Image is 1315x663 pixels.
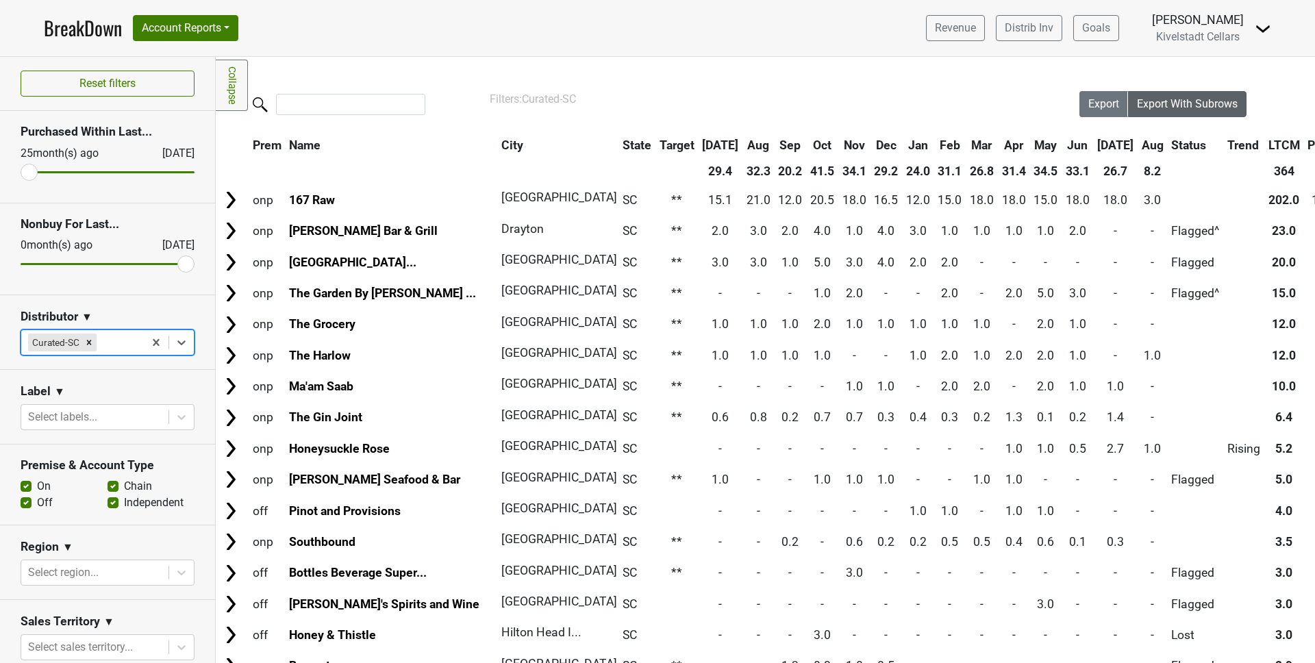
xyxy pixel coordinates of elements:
span: 0.5 [1069,442,1086,455]
a: [PERSON_NAME] Bar & Grill [289,224,438,238]
span: 1.0 [1069,379,1086,393]
span: 5.0 [814,255,831,269]
span: ▼ [82,309,92,325]
span: 0.8 [750,410,767,424]
th: 34.5 [1030,159,1061,184]
th: Sep: activate to sort column ascending [775,133,806,158]
th: Target: activate to sort column ascending [656,133,698,158]
span: - [1012,255,1016,269]
th: 29.2 [871,159,901,184]
span: 202.0 [1268,193,1299,207]
a: The Grocery [289,317,355,331]
span: 1.0 [973,473,990,486]
span: 2.0 [973,379,990,393]
span: 1.0 [1069,349,1086,362]
h3: Nonbuy For Last... [21,217,195,232]
a: Pinot and Provisions [289,504,401,518]
span: 18.0 [970,193,994,207]
span: - [948,473,951,486]
span: - [1114,255,1117,269]
span: 1.0 [941,224,958,238]
span: 1.3 [1005,410,1023,424]
span: - [1114,349,1117,362]
th: Status: activate to sort column ascending [1168,133,1223,158]
span: Curated-SC [522,92,576,105]
span: 1.0 [846,473,863,486]
th: 24.0 [903,159,934,184]
span: - [788,473,792,486]
span: 1.0 [1037,442,1054,455]
span: 0.1 [1037,410,1054,424]
span: - [916,442,920,455]
div: Curated-SC [28,334,82,351]
span: - [853,349,856,362]
img: Arrow right [221,314,241,335]
span: 0.3 [941,410,958,424]
span: 1.0 [846,379,863,393]
span: - [916,379,920,393]
span: SC [623,286,637,300]
span: 3.0 [910,224,927,238]
span: 0.6 [712,410,729,424]
td: onp [249,465,285,495]
span: 1.0 [877,473,894,486]
span: 1.0 [1005,442,1023,455]
img: Arrow right [221,190,241,210]
span: Kivelstadt Cellars [1156,30,1240,43]
th: 31.1 [935,159,966,184]
td: Flagged^ [1168,278,1223,308]
button: Export With Subrows [1128,91,1247,117]
span: 0.7 [846,410,863,424]
h3: Distributor [21,310,78,324]
a: Honey & Thistle [289,628,376,642]
span: 1.0 [814,286,831,300]
a: Ma'am Saab [289,379,353,393]
td: onp [249,310,285,339]
span: - [1012,379,1016,393]
a: Collapse [216,60,248,111]
span: - [1151,224,1154,238]
th: &nbsp;: activate to sort column ascending [217,133,248,158]
h3: Label [21,384,51,399]
span: 1.0 [1005,473,1023,486]
span: - [718,442,722,455]
label: Off [37,495,53,511]
span: 1.0 [781,317,799,331]
span: 0.2 [781,410,799,424]
span: - [788,286,792,300]
span: SC [623,317,637,331]
span: - [980,255,984,269]
td: onp [249,434,285,463]
th: Trend: activate to sort column ascending [1224,133,1264,158]
span: 12.0 [906,193,930,207]
span: - [916,473,920,486]
a: Southbound [289,535,355,549]
th: 26.7 [1094,159,1138,184]
span: 1.0 [973,349,990,362]
span: - [718,379,722,393]
span: 1.0 [1005,224,1023,238]
span: 2.0 [941,255,958,269]
span: [GEOGRAPHIC_DATA] [501,190,617,204]
h3: Premise & Account Type [21,458,195,473]
span: 0.2 [1069,410,1086,424]
span: - [884,349,888,362]
td: Flagged [1168,247,1223,277]
a: [PERSON_NAME]'s Spirits and Wine [289,597,479,611]
span: 18.0 [842,193,866,207]
td: onp [249,340,285,370]
span: - [1114,473,1117,486]
span: 15.0 [1034,193,1057,207]
span: 2.0 [1037,349,1054,362]
span: Export [1088,97,1119,110]
span: SC [623,349,637,362]
th: Feb: activate to sort column ascending [935,133,966,158]
img: Arrow right [221,531,241,552]
span: 4.0 [877,255,894,269]
span: [GEOGRAPHIC_DATA] [501,346,617,360]
th: Apr: activate to sort column ascending [999,133,1029,158]
span: 3.0 [846,255,863,269]
a: Revenue [926,15,985,41]
span: 1.0 [1037,224,1054,238]
th: Jan: activate to sort column ascending [903,133,934,158]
